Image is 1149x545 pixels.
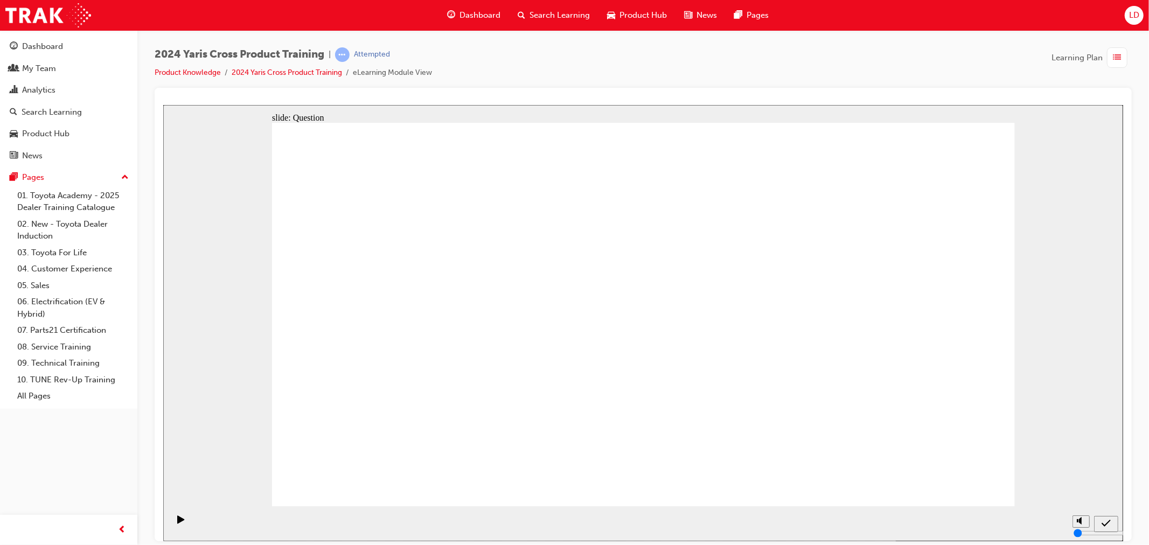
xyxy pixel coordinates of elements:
span: Product Hub [619,9,667,22]
a: guage-iconDashboard [438,4,509,26]
input: volume [910,424,980,432]
a: car-iconProduct Hub [598,4,676,26]
a: Analytics [4,80,133,100]
div: Product Hub [22,128,69,140]
div: News [22,150,43,162]
div: Analytics [22,84,55,96]
a: All Pages [13,388,133,404]
button: LD [1125,6,1144,25]
span: up-icon [121,171,129,185]
span: search-icon [518,9,525,22]
span: news-icon [684,9,692,22]
a: Search Learning [4,102,133,122]
a: 05. Sales [13,277,133,294]
a: 03. Toyota For Life [13,244,133,261]
a: 06. Electrification (EV & Hybrid) [13,294,133,322]
span: car-icon [10,129,18,139]
div: Dashboard [22,40,63,53]
span: pages-icon [10,173,18,183]
button: Pages [4,167,133,187]
button: Unmute (Ctrl+Alt+M) [909,410,927,423]
a: 10. TUNE Rev-Up Training [13,372,133,388]
a: search-iconSearch Learning [509,4,598,26]
a: 04. Customer Experience [13,261,133,277]
div: playback controls [5,401,24,436]
span: | [329,48,331,61]
span: people-icon [10,64,18,74]
a: 09. Technical Training [13,355,133,372]
button: DashboardMy TeamAnalyticsSearch LearningProduct HubNews [4,34,133,167]
button: Learning Plan [1051,47,1132,68]
a: 01. Toyota Academy - 2025 Dealer Training Catalogue [13,187,133,216]
span: chart-icon [10,86,18,95]
span: learningRecordVerb_ATTEMPT-icon [335,47,350,62]
button: Play (Ctrl+Alt+P) [5,410,24,428]
span: Dashboard [459,9,500,22]
span: guage-icon [10,42,18,52]
span: News [697,9,717,22]
span: car-icon [607,9,615,22]
div: Pages [22,171,44,184]
span: Learning Plan [1051,52,1103,64]
a: news-iconNews [676,4,726,26]
div: My Team [22,62,56,75]
a: Dashboard [4,37,133,57]
a: 2024 Yaris Cross Product Training [232,68,342,77]
nav: slide navigation [931,401,955,436]
a: pages-iconPages [726,4,777,26]
a: My Team [4,59,133,79]
img: Trak [5,3,91,27]
span: prev-icon [119,523,127,537]
a: 07. Parts21 Certification [13,322,133,339]
div: Search Learning [22,106,82,118]
a: News [4,146,133,166]
span: search-icon [10,108,17,117]
span: pages-icon [734,9,742,22]
a: 02. New - Toyota Dealer Induction [13,216,133,244]
a: 08. Service Training [13,339,133,355]
span: Search Learning [530,9,590,22]
a: Product Hub [4,124,133,144]
li: eLearning Module View [353,67,432,79]
button: Submit (Ctrl+Alt+S) [931,411,955,427]
span: LD [1129,9,1139,22]
span: 2024 Yaris Cross Product Training [155,48,324,61]
span: news-icon [10,151,18,161]
div: misc controls [904,401,925,436]
span: guage-icon [447,9,455,22]
a: Product Knowledge [155,68,221,77]
span: Pages [747,9,769,22]
div: Attempted [354,50,390,60]
span: list-icon [1113,51,1122,65]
